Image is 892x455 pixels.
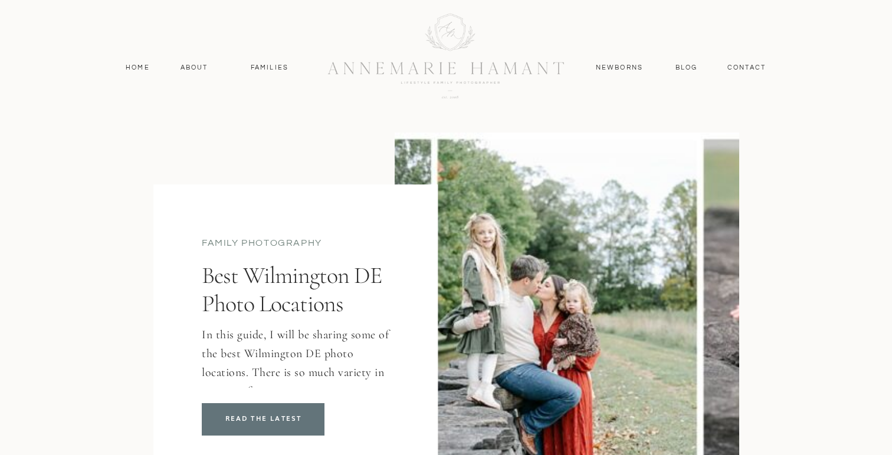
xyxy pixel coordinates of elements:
[202,403,324,436] a: Best Wilmington DE Photo Locations
[721,62,772,73] a: contact
[202,238,322,248] a: family photography
[202,261,382,318] a: Best Wilmington DE Photo Locations
[243,62,296,73] a: Families
[591,62,648,73] a: Newborns
[673,62,700,73] a: Blog
[120,62,155,73] a: Home
[207,413,320,425] a: READ THE LATEST
[177,62,211,73] a: About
